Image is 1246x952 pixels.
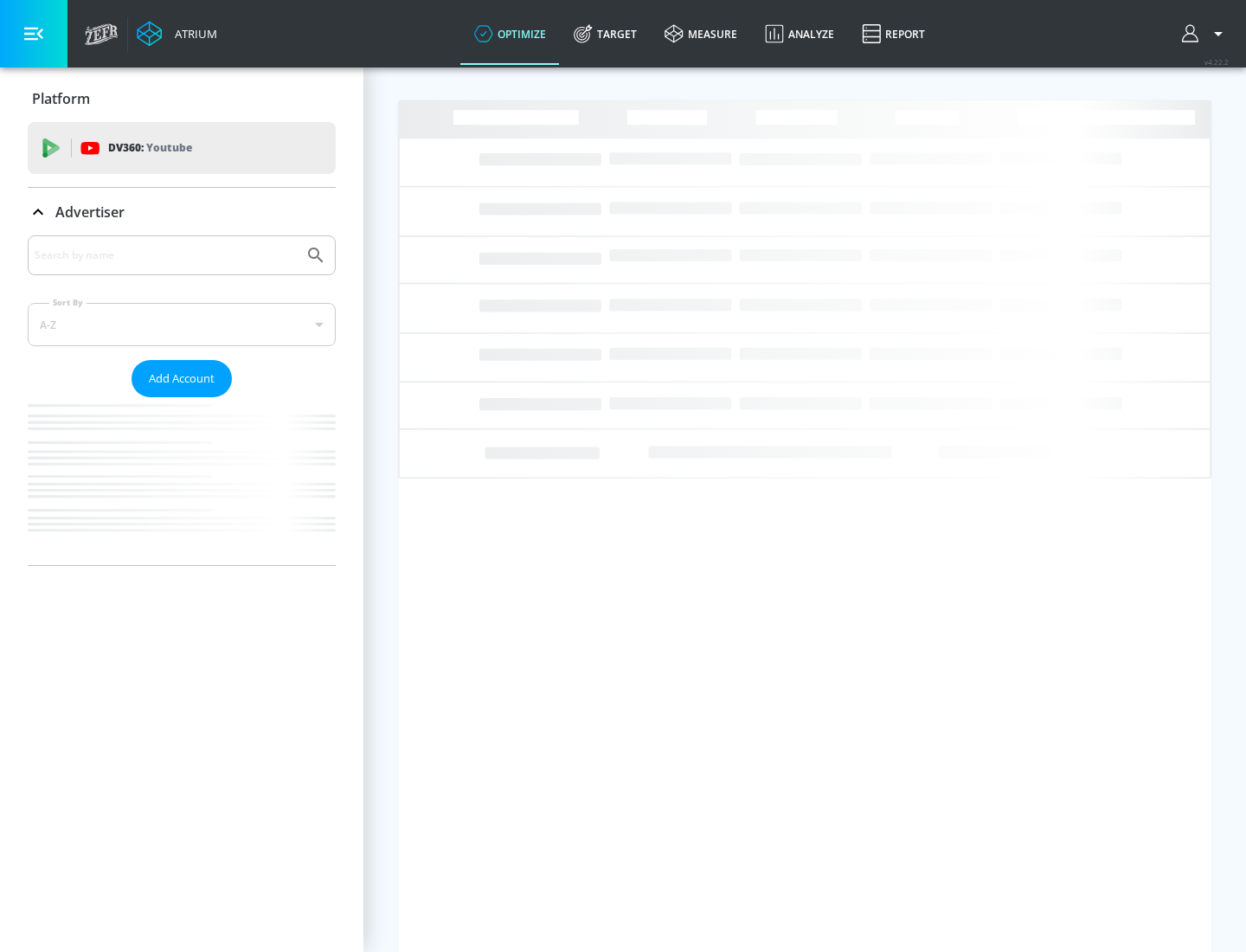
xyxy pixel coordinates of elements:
div: A-Z [28,303,336,346]
div: Atrium [168,26,217,42]
a: measure [651,3,751,65]
div: Advertiser [28,235,336,565]
a: Atrium [137,21,217,47]
a: Target [560,3,651,65]
span: Add Account [149,369,215,389]
div: DV360: Youtube [28,122,336,174]
div: Advertiser [28,188,336,236]
p: DV360: [108,138,192,158]
div: Platform [28,74,336,123]
a: optimize [460,3,560,65]
input: Search by name [35,244,297,267]
p: Platform [32,89,90,108]
a: Analyze [751,3,848,65]
span: v 4.22.2 [1204,57,1229,67]
nav: list of Advertiser [28,397,336,565]
label: Sort By [49,297,87,308]
button: Add Account [132,360,232,397]
a: Report [848,3,939,65]
p: Advertiser [55,203,125,222]
p: Youtube [146,138,192,157]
